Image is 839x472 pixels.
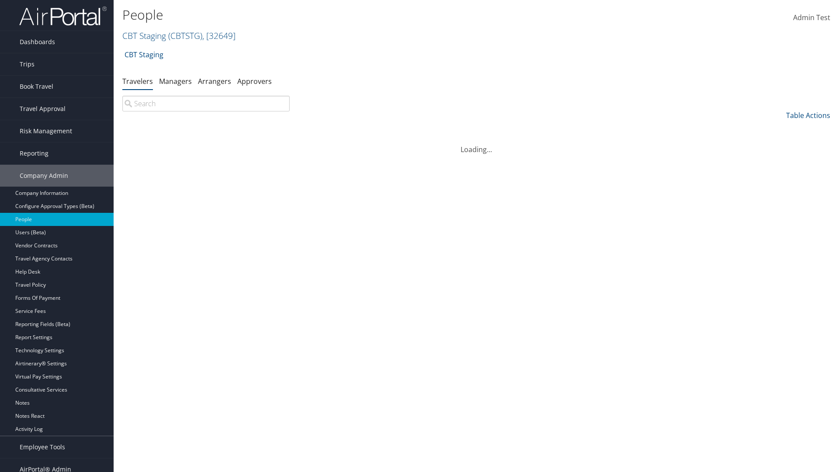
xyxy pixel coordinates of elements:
a: Table Actions [786,111,830,120]
a: Arrangers [198,76,231,86]
input: Search [122,96,290,111]
a: CBT Staging [122,30,236,42]
div: Loading... [122,134,830,155]
a: CBT Staging [125,46,163,63]
span: Risk Management [20,120,72,142]
span: ( CBTSTG ) [168,30,202,42]
a: Managers [159,76,192,86]
span: Company Admin [20,165,68,187]
span: Reporting [20,142,49,164]
span: Dashboards [20,31,55,53]
span: , [ 32649 ] [202,30,236,42]
a: Approvers [237,76,272,86]
span: Travel Approval [20,98,66,120]
a: Travelers [122,76,153,86]
span: Employee Tools [20,436,65,458]
h1: People [122,6,594,24]
span: Trips [20,53,35,75]
a: Admin Test [793,4,830,31]
span: Book Travel [20,76,53,97]
img: airportal-logo.png [19,6,107,26]
span: Admin Test [793,13,830,22]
